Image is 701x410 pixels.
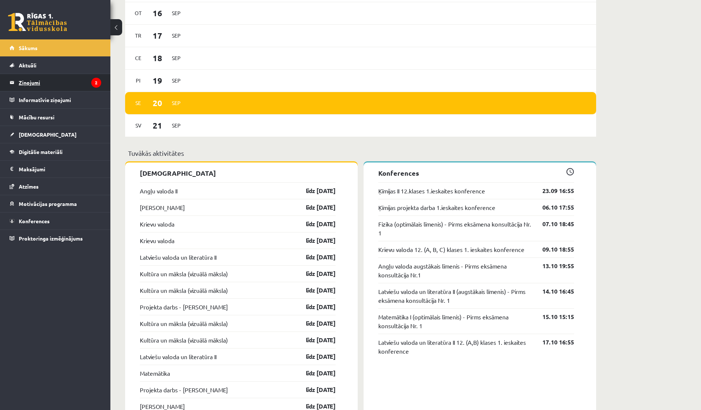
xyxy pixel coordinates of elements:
[293,269,336,278] a: līdz [DATE]
[140,385,228,394] a: Projekta darbs - [PERSON_NAME]
[19,74,101,91] legend: Ziņojumi
[19,183,39,190] span: Atzīmes
[169,97,184,109] span: Sep
[169,30,184,41] span: Sep
[140,220,174,228] a: Krievu valoda
[19,148,63,155] span: Digitālie materiāli
[19,218,50,224] span: Konferences
[91,78,101,88] i: 2
[378,203,495,212] a: Ķīmijas projekta darba 1.ieskaites konference
[140,253,216,262] a: Latviešu valoda un literatūra II
[10,143,101,160] a: Digitālie materiāli
[10,230,101,247] a: Proktoringa izmēģinājums
[128,148,593,158] p: Tuvākās aktivitātes
[10,126,101,143] a: [DEMOGRAPHIC_DATA]
[146,74,169,87] span: 19
[531,338,574,347] a: 17.10 16:55
[293,319,336,328] a: līdz [DATE]
[131,120,146,131] span: Sv
[19,91,101,108] legend: Informatīvie ziņojumi
[531,203,574,212] a: 06.10 17:55
[10,213,101,229] a: Konferences
[140,319,228,328] a: Kultūra un māksla (vizuālā māksla)
[293,286,336,295] a: līdz [DATE]
[378,262,531,279] a: Angļu valoda augstākais līmenis - Pirms eksāmena konsultācija Nr.1
[293,220,336,228] a: līdz [DATE]
[293,302,336,311] a: līdz [DATE]
[378,312,531,330] a: Matemātika I (optimālais līmenis) - Pirms eksāmena konsultācija Nr. 1
[169,52,184,64] span: Sep
[293,203,336,212] a: līdz [DATE]
[19,161,101,178] legend: Maksājumi
[19,114,54,120] span: Mācību resursi
[140,286,228,295] a: Kultūra un māksla (vizuālā māksla)
[140,336,228,344] a: Kultūra un māksla (vizuālā māksla)
[10,39,101,56] a: Sākums
[10,195,101,212] a: Motivācijas programma
[131,97,146,109] span: Se
[293,186,336,195] a: līdz [DATE]
[131,30,146,41] span: Tr
[10,74,101,91] a: Ziņojumi2
[10,178,101,195] a: Atzīmes
[146,119,169,132] span: 21
[293,352,336,361] a: līdz [DATE]
[140,302,228,311] a: Projekta darbs - [PERSON_NAME]
[531,262,574,270] a: 13.10 19:55
[169,7,184,19] span: Sep
[140,203,185,212] a: [PERSON_NAME]
[10,91,101,108] a: Informatīvie ziņojumi
[531,312,574,321] a: 15.10 15:15
[146,52,169,64] span: 18
[378,287,531,305] a: Latviešu valoda un literatūra II (augstākais līmenis) - Pirms eksāmena konsultācija Nr. 1
[140,352,216,361] a: Latviešu valoda un literatūra II
[378,168,574,178] p: Konferences
[293,253,336,262] a: līdz [DATE]
[19,131,77,138] span: [DEMOGRAPHIC_DATA]
[140,269,228,278] a: Kultūra un māksla (vizuālā māksla)
[131,7,146,19] span: Ot
[293,236,336,245] a: līdz [DATE]
[169,120,184,131] span: Sep
[140,186,177,195] a: Angļu valoda II
[19,62,36,69] span: Aktuāli
[378,220,531,237] a: Fizika (optimālais līmenis) - Pirms eksāmena konsultācija Nr. 1
[140,236,174,245] a: Krievu valoda
[10,161,101,178] a: Maksājumi
[10,57,101,74] a: Aktuāli
[146,7,169,19] span: 16
[19,45,38,51] span: Sākums
[531,245,574,254] a: 09.10 18:55
[169,75,184,86] span: Sep
[293,385,336,394] a: līdz [DATE]
[140,369,170,378] a: Matemātika
[531,287,574,296] a: 14.10 16:45
[146,97,169,109] span: 20
[19,235,83,242] span: Proktoringa izmēģinājums
[293,336,336,344] a: līdz [DATE]
[378,245,524,254] a: Krievu valoda 12. (A, B, C) klases 1. ieskaites konference
[131,75,146,86] span: Pi
[378,186,485,195] a: Ķīmijas II 12.klases 1.ieskaites konference
[131,52,146,64] span: Ce
[293,369,336,378] a: līdz [DATE]
[531,220,574,228] a: 07.10 18:45
[140,168,336,178] p: [DEMOGRAPHIC_DATA]
[10,109,101,126] a: Mācību resursi
[8,13,67,31] a: Rīgas 1. Tālmācības vidusskola
[378,338,531,355] a: Latviešu valoda un literatūra II 12. (A,B) klases 1. ieskaites konference
[19,200,77,207] span: Motivācijas programma
[146,29,169,42] span: 17
[531,186,574,195] a: 23.09 16:55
